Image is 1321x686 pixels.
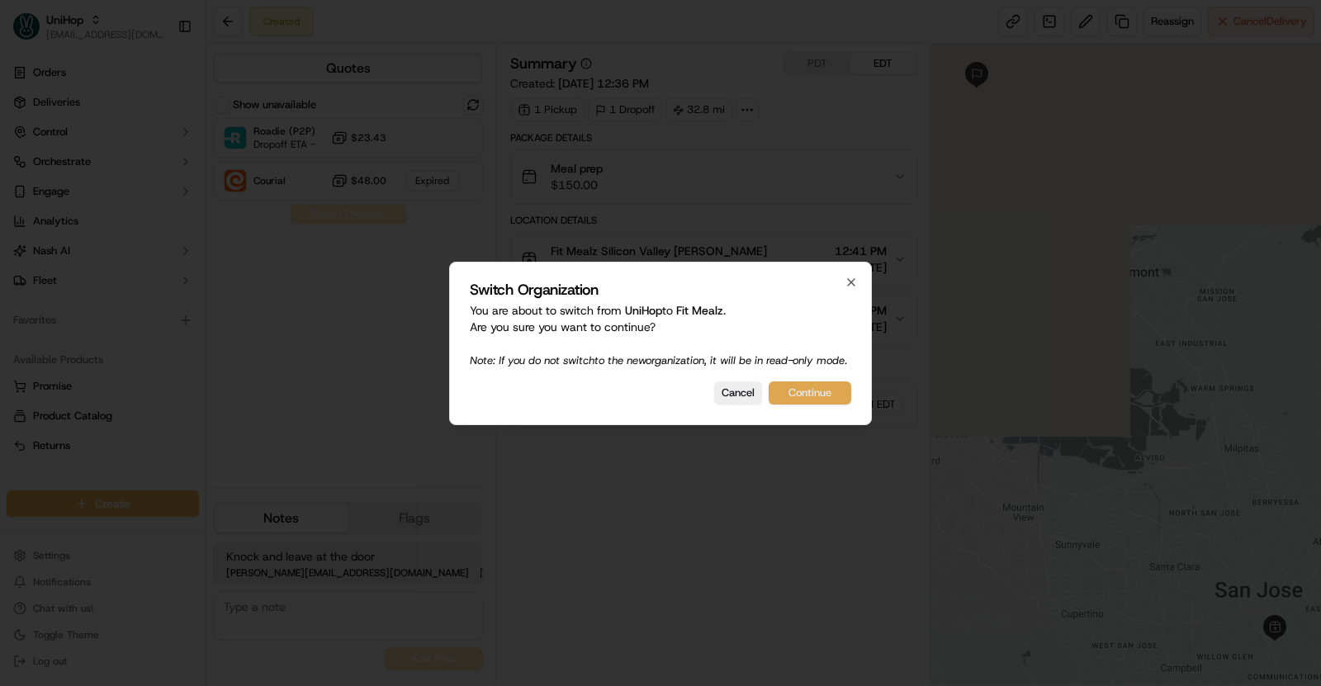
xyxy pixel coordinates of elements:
[676,303,723,318] span: Fit Mealz
[116,57,200,70] a: Powered byPylon
[164,58,200,70] span: Pylon
[470,302,851,368] p: You are about to switch from to . Are you sure you want to continue?
[769,381,851,405] button: Continue
[470,353,847,367] span: Note: If you do not switch to the new organization, it will be in read-only mode.
[714,381,762,405] button: Cancel
[625,303,662,318] span: UniHop
[470,282,851,297] h2: Switch Organization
